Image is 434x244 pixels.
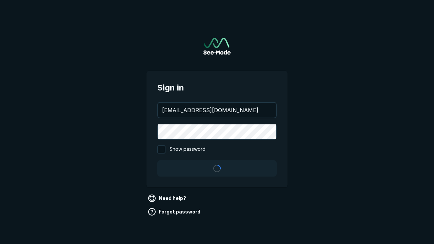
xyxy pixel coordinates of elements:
span: Sign in [157,82,277,94]
span: Show password [170,145,205,154]
img: See-Mode Logo [203,38,231,55]
a: Go to sign in [203,38,231,55]
a: Forgot password [146,206,203,217]
a: Need help? [146,193,189,204]
input: your@email.com [158,103,276,118]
